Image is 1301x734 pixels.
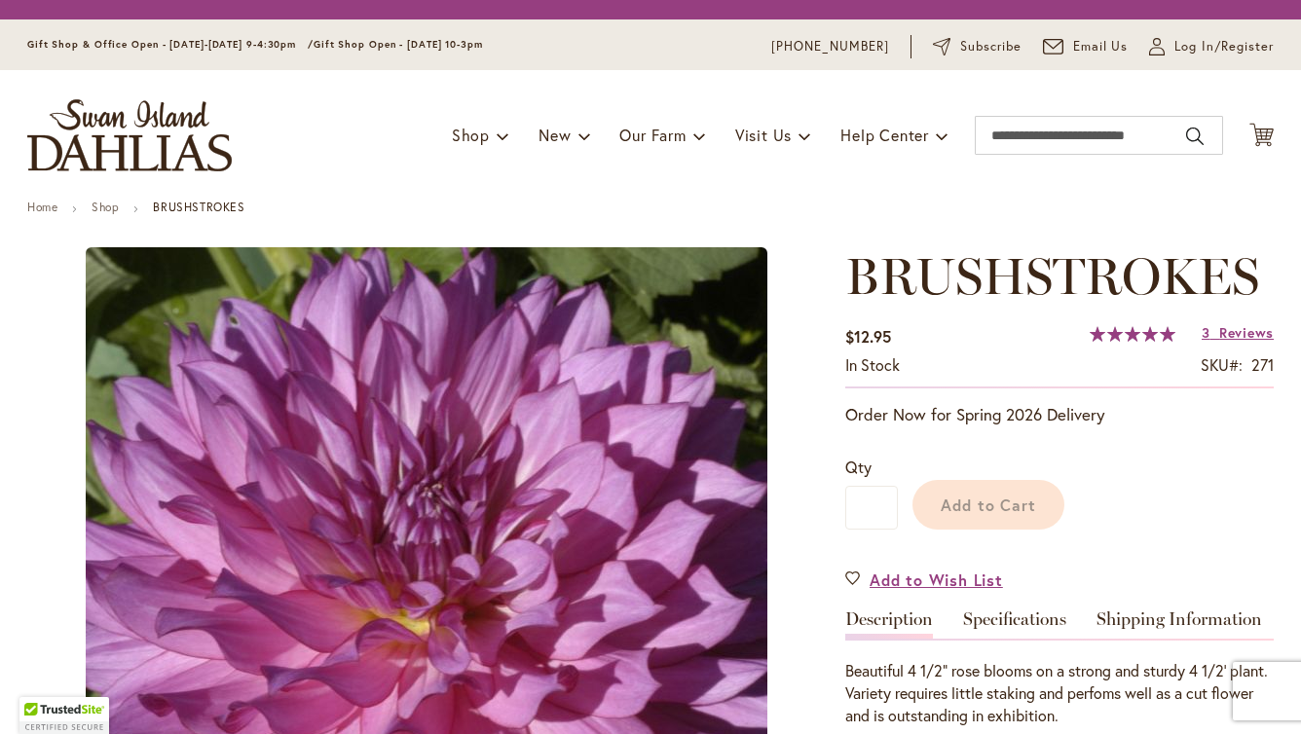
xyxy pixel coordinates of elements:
span: Reviews [1219,323,1274,342]
a: Email Us [1043,37,1129,56]
span: Visit Us [735,125,792,145]
a: Subscribe [933,37,1022,56]
span: Subscribe [960,37,1022,56]
a: Add to Wish List [845,569,1003,591]
span: Gift Shop & Office Open - [DATE]-[DATE] 9-4:30pm / [27,38,314,51]
a: 3 Reviews [1202,323,1274,342]
span: Gift Shop Open - [DATE] 10-3pm [314,38,483,51]
span: New [539,125,571,145]
span: Qty [845,457,872,477]
span: Add to Wish List [870,569,1003,591]
strong: SKU [1201,354,1243,375]
p: Order Now for Spring 2026 Delivery [845,403,1274,426]
span: Log In/Register [1174,37,1274,56]
span: Email Us [1073,37,1129,56]
a: Specifications [963,610,1066,639]
span: Shop [452,125,490,145]
a: Shipping Information [1097,610,1262,639]
span: In stock [845,354,900,375]
span: $12.95 [845,326,891,347]
a: store logo [27,99,232,171]
div: TrustedSite Certified [19,697,109,734]
div: Detailed Product Info [845,610,1274,727]
span: Help Center [840,125,929,145]
div: 100% [1090,326,1175,342]
a: Home [27,200,57,214]
a: Shop [92,200,119,214]
div: 271 [1251,354,1274,377]
div: Beautiful 4 1/2" rose blooms on a strong and sturdy 4 1/2' plant. Variety requires little staking... [845,660,1274,727]
a: [PHONE_NUMBER] [771,37,889,56]
span: 3 [1202,323,1210,342]
div: Availability [845,354,900,377]
span: Our Farm [619,125,686,145]
strong: BRUSHSTROKES [153,200,244,214]
a: Log In/Register [1149,37,1274,56]
a: Description [845,610,933,639]
span: BRUSHSTROKES [845,245,1259,307]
